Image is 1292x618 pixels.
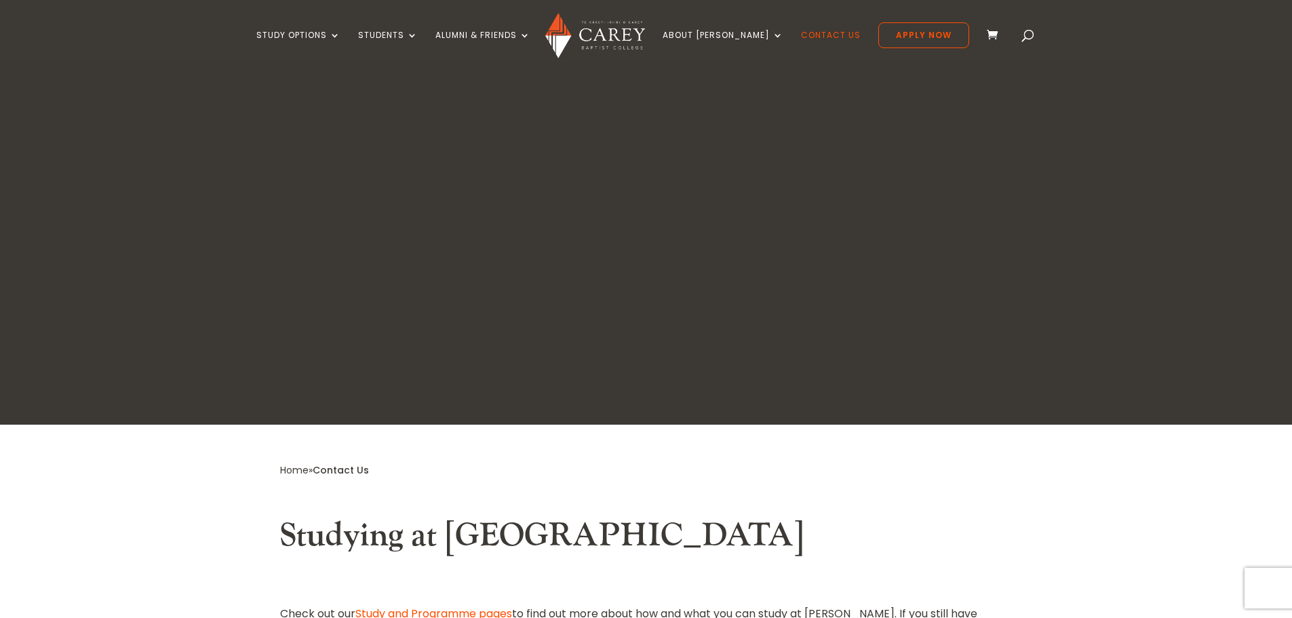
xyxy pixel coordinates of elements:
a: Students [358,31,418,62]
img: Carey Baptist College [545,13,645,58]
a: About [PERSON_NAME] [663,31,783,62]
a: Contact Us [801,31,861,62]
a: Apply Now [878,22,969,48]
a: Home [280,463,309,477]
span: Contact Us [313,463,369,477]
a: Alumni & Friends [435,31,530,62]
h2: Studying at [GEOGRAPHIC_DATA] [280,516,1013,562]
span: » [280,463,369,477]
a: Study Options [256,31,340,62]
